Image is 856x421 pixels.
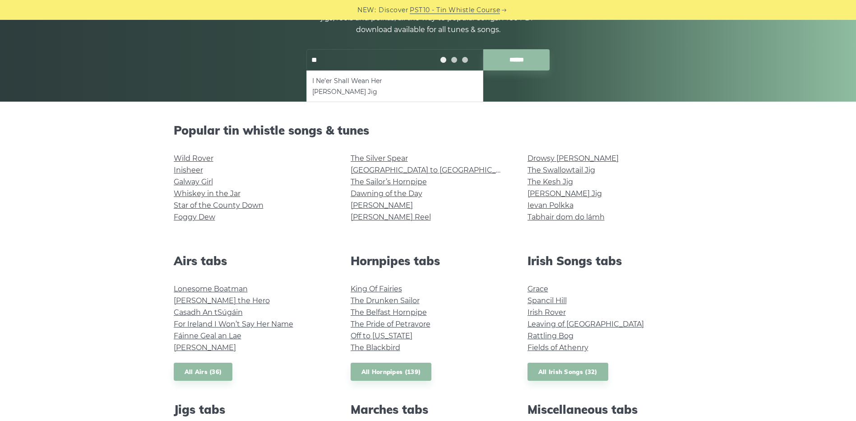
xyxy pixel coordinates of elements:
[351,254,506,268] h2: Hornpipes tabs
[527,254,683,268] h2: Irish Songs tabs
[174,363,233,381] a: All Airs (36)
[351,166,517,174] a: [GEOGRAPHIC_DATA] to [GEOGRAPHIC_DATA]
[174,201,264,210] a: Star of the County Down
[527,285,548,293] a: Grace
[174,123,683,137] h2: Popular tin whistle songs & tunes
[351,285,402,293] a: King Of Fairies
[527,343,588,352] a: Fields of Athenry
[174,332,241,340] a: Fáinne Geal an Lae
[527,178,573,186] a: The Kesh Jig
[174,296,270,305] a: [PERSON_NAME] the Hero
[351,320,430,328] a: The Pride of Petravore
[357,5,376,15] span: NEW:
[527,189,602,198] a: [PERSON_NAME] Jig
[351,363,432,381] a: All Hornpipes (139)
[351,213,431,221] a: [PERSON_NAME] Reel
[527,363,608,381] a: All Irish Songs (32)
[174,285,248,293] a: Lonesome Boatman
[351,402,506,416] h2: Marches tabs
[312,86,477,97] li: [PERSON_NAME] Jig
[351,343,400,352] a: The Blackbird
[351,154,408,163] a: The Silver Spear
[174,178,213,186] a: Galway Girl
[527,154,619,163] a: Drowsy [PERSON_NAME]
[410,5,500,15] a: PST10 - Tin Whistle Course
[174,343,236,352] a: [PERSON_NAME]
[174,320,293,328] a: For Ireland I Won’t Say Her Name
[527,166,595,174] a: The Swallowtail Jig
[351,178,427,186] a: The Sailor’s Hornpipe
[174,308,243,317] a: Casadh An tSúgáin
[351,189,422,198] a: Dawning of the Day
[527,402,683,416] h2: Miscellaneous tabs
[174,213,215,221] a: Foggy Dew
[351,308,427,317] a: The Belfast Hornpipe
[174,189,241,198] a: Whiskey in the Jar
[379,5,408,15] span: Discover
[527,296,567,305] a: Spancil Hill
[312,75,477,86] li: I Ne’er Shall Wean Her
[527,332,574,340] a: Rattling Bog
[351,296,420,305] a: The Drunken Sailor
[527,308,566,317] a: Irish Rover
[174,402,329,416] h2: Jigs tabs
[174,166,203,174] a: Inisheer
[351,201,413,210] a: [PERSON_NAME]
[174,254,329,268] h2: Airs tabs
[351,332,412,340] a: Off to [US_STATE]
[527,201,574,210] a: Ievan Polkka
[174,154,213,163] a: Wild Rover
[527,320,644,328] a: Leaving of [GEOGRAPHIC_DATA]
[527,213,605,221] a: Tabhair dom do lámh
